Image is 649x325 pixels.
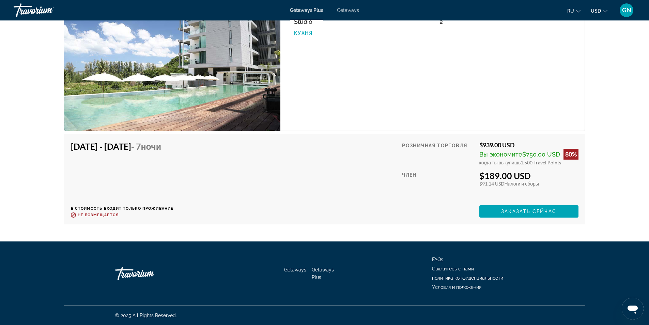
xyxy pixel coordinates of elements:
[402,171,474,200] div: Член
[591,6,607,16] button: Change currency
[432,275,503,281] a: политика конфиденциальности
[78,213,119,217] span: Не возмещается
[479,141,578,149] div: $939.00 USD
[402,141,474,165] div: Розничная торговля
[618,3,635,17] button: User Menu
[505,181,539,187] span: Налоги и сборы
[567,8,574,14] span: ru
[432,257,443,262] a: FAQs
[521,160,561,165] span: 1,500 Travel Points
[622,7,631,14] span: GN
[432,266,474,271] a: Свяжитесь с нами
[115,313,177,318] span: © 2025 All Rights Reserved.
[501,209,556,214] span: Заказать сейчас
[622,298,644,320] iframe: Кнопка запуска окна обмена сообщениями
[131,141,161,151] span: - 7
[432,284,481,290] a: Условия и положения
[563,149,578,160] div: 80%
[479,181,578,187] div: $91.14 USD
[479,205,578,218] button: Заказать сейчас
[14,1,82,19] a: Travorium
[71,141,169,151] h4: [DATE] - [DATE]
[479,171,578,181] div: $189.00 USD
[294,18,312,25] span: Studio
[71,206,174,211] p: В стоимость входит только проживание
[141,141,161,151] span: ночи
[567,6,581,16] button: Change language
[439,18,443,25] span: 2
[479,151,522,158] span: Вы экономите
[591,8,601,14] span: USD
[294,30,433,36] p: Кухня
[115,263,183,284] a: Go Home
[290,8,323,13] a: Getaways Plus
[522,151,560,158] span: $750.00 USD
[479,160,521,165] span: когда ты выкупишь
[284,267,306,272] a: Getaways
[312,267,334,280] a: Getaways Plus
[337,8,359,13] a: Getaways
